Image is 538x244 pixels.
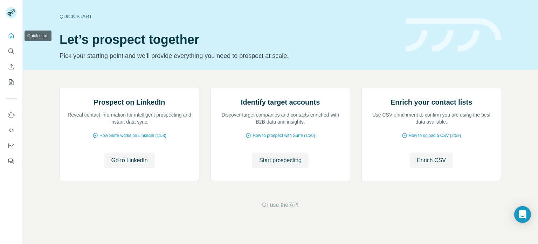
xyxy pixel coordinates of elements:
[6,29,17,42] button: Quick start
[406,18,501,52] img: banner
[60,33,397,47] h1: Let’s prospect together
[6,60,17,73] button: Enrich CSV
[99,132,166,139] span: How Surfe works on LinkedIn (1:58)
[252,153,309,168] button: Start prospecting
[514,206,531,223] div: Open Intercom Messenger
[60,51,397,61] p: Pick your starting point and we’ll provide everything you need to prospect at scale.
[6,108,17,121] button: Use Surfe on LinkedIn
[111,156,147,165] span: Go to LinkedIn
[409,132,461,139] span: How to upload a CSV (2:59)
[94,97,165,107] h2: Prospect on LinkedIn
[218,111,343,125] p: Discover target companies and contacts enriched with B2B data and insights.
[6,155,17,167] button: Feedback
[262,201,298,209] button: Or use the API
[417,156,446,165] span: Enrich CSV
[67,111,192,125] p: Reveal contact information for intelligent prospecting and instant data sync.
[253,132,315,139] span: How to prospect with Surfe (1:30)
[60,13,397,20] div: Quick start
[6,76,17,88] button: My lists
[391,97,472,107] h2: Enrich your contact lists
[104,153,154,168] button: Go to LinkedIn
[241,97,320,107] h2: Identify target accounts
[410,153,453,168] button: Enrich CSV
[6,139,17,152] button: Dashboard
[259,156,302,165] span: Start prospecting
[6,45,17,58] button: Search
[369,111,494,125] p: Use CSV enrichment to confirm you are using the best data available.
[6,124,17,137] button: Use Surfe API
